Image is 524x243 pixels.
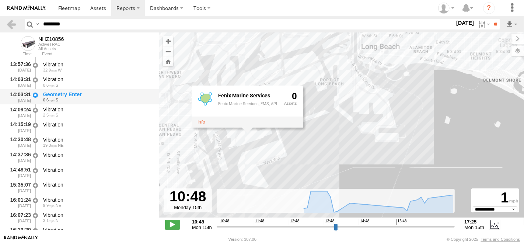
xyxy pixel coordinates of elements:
[43,91,152,98] div: Geometry Enter
[192,225,212,230] span: Mon 15th Sep 2025
[165,220,180,229] label: Play/Stop
[6,60,32,74] div: 13:57:36 [DATE]
[43,68,57,72] span: 32.9
[6,166,32,179] div: 14:48:51 [DATE]
[397,219,407,225] span: 15:48
[324,219,334,225] span: 13:48
[43,227,152,233] div: Vibration
[455,19,475,27] label: [DATE]
[38,46,64,51] div: All Assets
[506,19,518,29] label: Export results as...
[218,101,278,106] div: Fenix Marine Services, FMS, APL
[6,105,32,119] div: 14:09:24 [DATE]
[56,113,58,117] span: Heading: 163
[38,36,64,42] div: NHZ10856 - View Asset History
[43,218,55,223] span: 3.1
[6,135,32,149] div: 14:30:48 [DATE]
[475,19,491,29] label: Search Filter Options
[219,219,229,225] span: 10:48
[56,218,59,223] span: Heading: 339
[6,211,32,224] div: 16:07:23 [DATE]
[6,90,32,104] div: 14:03:31 [DATE]
[43,181,152,188] div: Vibration
[218,93,278,98] div: Fence Name - Fenix Marine Services
[483,2,495,14] i: ?
[6,195,32,209] div: 16:01:24 [DATE]
[43,203,55,208] span: 9.9
[43,76,152,83] div: Vibration
[43,197,152,203] div: Vibration
[43,83,55,87] span: 0.6
[192,219,212,225] strong: 10:48
[284,91,297,115] div: 0
[43,143,57,147] span: 19.3
[163,36,173,46] button: Zoom in
[38,42,64,46] div: ActiveTRAC
[6,181,32,194] div: 15:35:07 [DATE]
[254,219,264,225] span: 11:48
[359,219,369,225] span: 14:48
[198,119,205,125] a: View fence details
[6,120,32,134] div: 14:15:19 [DATE]
[7,6,46,11] img: rand-logo.svg
[43,121,152,128] div: Vibration
[43,152,152,158] div: Vibration
[436,3,457,14] div: Zulema McIntosch
[6,150,32,164] div: 14:37:36 [DATE]
[163,56,173,66] button: Zoom Home
[4,236,38,243] a: Visit our Website
[43,136,152,143] div: Vibration
[481,237,520,242] a: Terms and Conditions
[6,226,32,239] div: 16:13:20 [DATE]
[42,52,159,56] div: Event
[464,219,484,225] strong: 17:25
[43,106,152,113] div: Vibration
[43,113,55,117] span: 2.5
[464,225,484,230] span: Mon 15th Sep 2025
[43,61,152,68] div: Vibration
[56,98,58,102] span: Heading: 164
[43,167,152,173] div: Vibration
[6,19,17,29] a: Back to previous Page
[58,143,63,147] span: Heading: 29
[35,19,41,29] label: Search Query
[6,75,32,89] div: 14:03:31 [DATE]
[289,219,299,225] span: 12:48
[56,83,58,87] span: Heading: 164
[56,203,61,208] span: Heading: 62
[43,212,152,218] div: Vibration
[43,98,55,102] span: 0.6
[6,52,32,56] div: Time
[228,237,256,242] div: Version: 307.00
[447,237,520,242] div: © Copyright 2025 -
[472,190,518,206] div: 1
[58,68,62,72] span: Heading: 252
[163,46,173,56] button: Zoom out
